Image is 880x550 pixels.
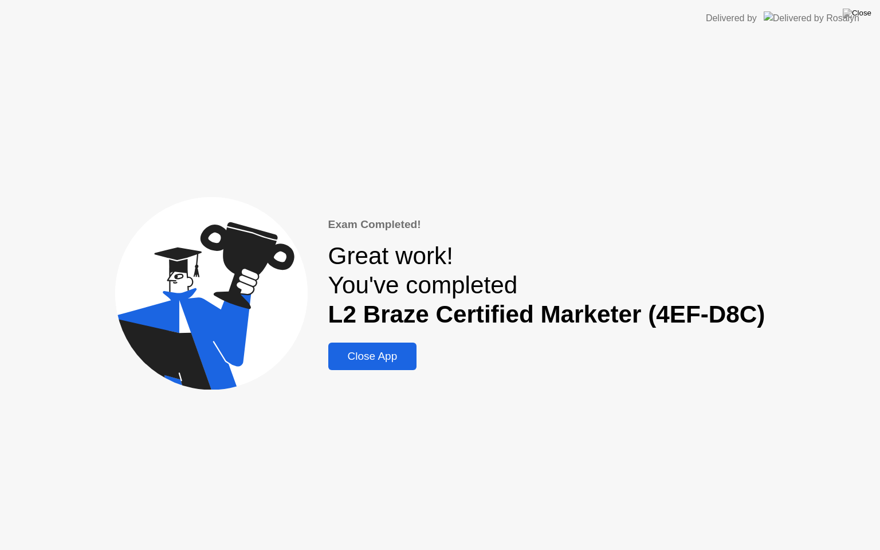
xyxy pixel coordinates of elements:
button: Close App [328,343,417,370]
div: Exam Completed! [328,217,765,233]
img: Delivered by Rosalyn [764,11,859,25]
div: Great work! You've completed [328,242,765,329]
img: Close [843,9,871,18]
div: Close App [332,350,414,363]
b: L2 Braze Certified Marketer (4EF-D8C) [328,301,765,328]
div: Delivered by [706,11,757,25]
